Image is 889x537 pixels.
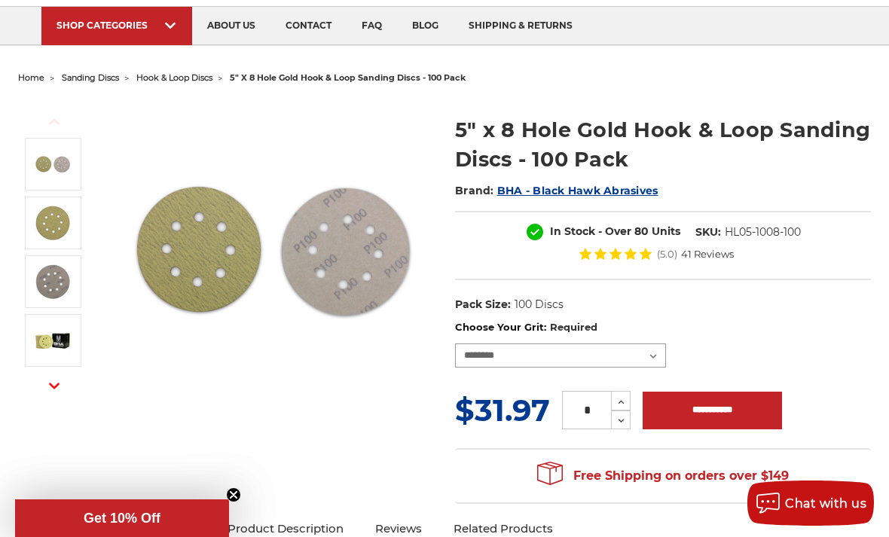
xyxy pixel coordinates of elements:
button: Previous [36,105,72,138]
a: contact [270,7,347,45]
span: $31.97 [455,392,550,429]
div: SHOP CATEGORIES [57,20,177,31]
span: Free Shipping on orders over $149 [537,461,789,491]
div: Get 10% OffClose teaser [15,499,229,537]
dd: HL05-1008-100 [725,224,801,240]
a: home [18,72,44,83]
dd: 100 Discs [515,297,564,313]
button: Close teaser [226,487,241,502]
a: faq [347,7,397,45]
span: 80 [634,224,649,238]
dt: Pack Size: [455,297,511,313]
button: Next [36,370,72,402]
a: blog [397,7,454,45]
span: - Over [598,224,631,238]
button: Chat with us [747,481,874,526]
img: 5 inch 8 hole gold velcro disc stack [122,99,423,401]
span: Chat with us [785,496,866,511]
img: 5 inch hook & loop disc 8 VAC Hole [34,204,72,242]
a: sanding discs [62,72,119,83]
span: Units [652,224,680,238]
h1: 5" x 8 Hole Gold Hook & Loop Sanding Discs - 100 Pack [455,115,871,174]
span: Get 10% Off [84,511,160,526]
a: shipping & returns [454,7,588,45]
span: (5.0) [657,249,677,259]
span: Brand: [455,184,494,197]
dt: SKU: [695,224,721,240]
span: 5" x 8 hole gold hook & loop sanding discs - 100 pack [230,72,466,83]
img: velcro backed 8 hole sanding disc [34,263,72,301]
img: 5 in x 8 hole gold hook and loop sanding disc pack [34,322,72,359]
a: hook & loop discs [136,72,212,83]
a: BHA - Black Hawk Abrasives [497,184,658,197]
span: In Stock [550,224,595,238]
label: Choose Your Grit: [455,320,871,335]
small: Required [550,321,597,333]
span: 41 Reviews [681,249,734,259]
img: 5 inch 8 hole gold velcro disc stack [34,145,72,183]
a: about us [192,7,270,45]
